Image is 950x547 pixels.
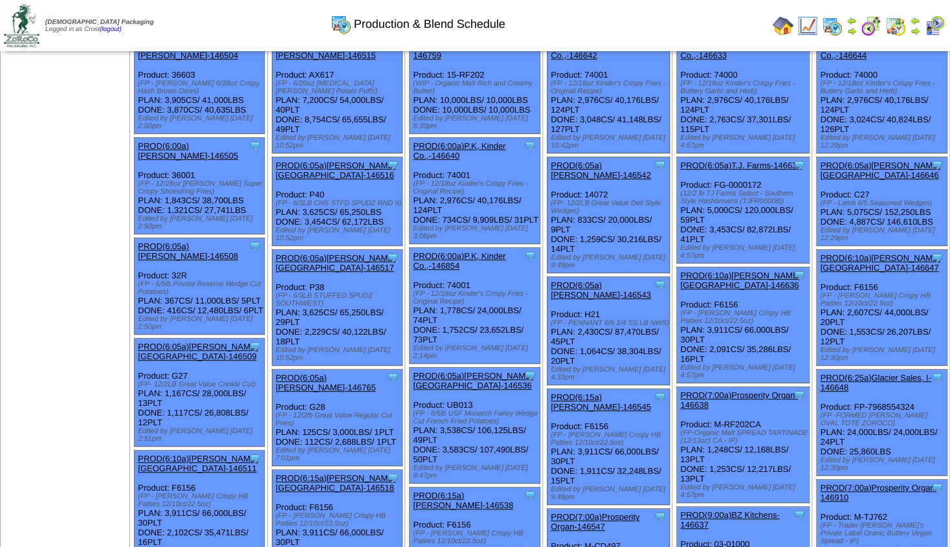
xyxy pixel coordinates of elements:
img: Tooltip [931,371,944,384]
img: calendarprod.gif [331,14,351,34]
div: (FP - 12/2lb Great Value Regular Cut Fries) [276,412,402,427]
div: Product: C27 PLAN: 5,075CS / 152,250LBS DONE: 4,887CS / 146,610LBS [817,157,947,246]
div: Product: FG-0000172 PLAN: 5,000CS / 120,000LBS / 59PLT DONE: 3,453CS / 82,872LBS / 41PLT [677,157,810,263]
div: (FP - Lamb 6/5 Seasoned Wedges) [820,199,946,207]
div: Edited by [PERSON_NAME] [DATE] 12:29pm [820,134,946,150]
img: Tooltip [654,159,667,172]
a: PROD(6:00a)[PERSON_NAME]-146505 [138,141,238,161]
div: (FP - [PERSON_NAME] Crispy HB Patties 12/10ct/22.5oz) [413,530,539,545]
div: Edited by [PERSON_NAME] [DATE] 12:30pm [820,346,946,362]
img: Tooltip [524,249,536,262]
div: Product: 32R PLAN: 367CS / 11,000LBS / 5PLT DONE: 416CS / 12,480LBS / 6PLT [135,238,265,335]
a: (logout) [100,26,122,33]
img: calendarprod.gif [822,16,843,36]
div: (FP - 6/3LB STUFFED SPUDZ SOUTHWEST) [276,292,402,307]
img: Tooltip [249,452,261,465]
a: PROD(6:10a)[PERSON_NAME][GEOGRAPHIC_DATA]-146511 [138,454,258,473]
img: Tooltip [654,278,667,291]
div: Edited by [PERSON_NAME] [DATE] 9:47pm [413,464,539,480]
div: (FP - 12/18oz Kinder's Crispy Fries - Original Recipe) [413,290,539,306]
img: calendarinout.gif [885,16,906,36]
div: Product: 36603 PLAN: 3,905CS / 41,000LBS DONE: 3,870CS / 40,635LBS [135,38,265,134]
img: Tooltip [654,390,667,403]
img: Tooltip [249,240,261,252]
a: PROD(6:00a)P.K, Kinder Co.,-146854 [413,251,505,271]
img: arrowright.gif [910,26,920,36]
div: (FP - 12/28oz [PERSON_NAME] Super Crispy Shoestring Fries) [138,180,264,195]
div: Edited by [PERSON_NAME] [DATE] 2:50pm [138,115,264,130]
div: Product: 74001 PLAN: 2,976CS / 40,176LBS / 124PLT DONE: 734CS / 9,909LBS / 31PLT [410,138,540,244]
div: Edited by [PERSON_NAME] [DATE] 12:30pm [820,456,946,472]
div: Product: UB013 PLAN: 3,538CS / 106,125LBS / 49PLT DONE: 3,583CS / 107,490LBS / 50PLT [410,368,540,484]
img: zoroco-logo-small.webp [4,4,39,47]
img: line_graph.gif [797,16,818,36]
a: PROD(6:05a)[PERSON_NAME]-146508 [138,241,238,261]
img: Tooltip [386,159,399,172]
img: Tooltip [793,269,806,282]
img: Tooltip [386,471,399,484]
div: Edited by [PERSON_NAME] [DATE] 9:49pm [551,254,669,269]
a: PROD(6:00a)P.K, Kinder Co.,-146640 [413,141,505,161]
a: PROD(6:05a)[PERSON_NAME]-146542 [551,161,651,180]
div: Product: F6156 PLAN: 3,911CS / 66,000LBS / 30PLT DONE: 2,091CS / 35,286LBS / 16PLT [677,267,810,383]
div: Product: P38 PLAN: 3,625CS / 65,250LBS / 29PLT DONE: 2,229CS / 40,122LBS / 18PLT [272,250,402,366]
img: Tooltip [249,340,261,353]
div: (FP - 12/18oz Kinder's Crispy Fries - Original Recipe) [551,80,669,95]
div: Product: 36001 PLAN: 1,843CS / 38,700LBS DONE: 1,321CS / 27,741LBS [135,138,265,234]
img: Tooltip [931,481,944,494]
div: Product: 74001 PLAN: 2,976CS / 40,176LBS / 124PLT DONE: 3,048CS / 41,148LBS / 127PLT [547,38,669,153]
div: Product: F6156 PLAN: 3,911CS / 66,000LBS / 30PLT DONE: 1,911CS / 32,248LBS / 15PLT [547,389,669,505]
a: PROD(7:00a)Prosperity Organ-146910 [820,483,937,502]
div: (FP - [PERSON_NAME] Crispy HB Patties 12/10ct/22.5oz) [138,493,264,508]
img: Tooltip [793,159,806,172]
div: (FP-Organic Melt SPREAD TARTINADE (12/13oz) CA - IP) [680,429,809,445]
div: (FP - 12/18oz Kinder's Crispy Fries - Buttery Garlic and Herb) [680,80,809,95]
div: Product: 15-RF202 PLAN: 10,000LBS / 10,000LBS DONE: 10,000LBS / 10,000LBS [410,38,540,134]
div: Edited by [PERSON_NAME] [DATE] 2:51pm [138,427,264,443]
img: home.gif [773,16,793,36]
div: Edited by [PERSON_NAME] [DATE] 10:52pm [276,346,402,362]
div: Product: G28 PLAN: 125CS / 3,000LBS / 1PLT DONE: 112CS / 2,688LBS / 1PLT [272,370,402,466]
span: Logged in as Crost [45,19,153,33]
a: PROD(6:05a)T.J. Farms-146635 [680,161,801,170]
img: Tooltip [931,159,944,172]
div: Product: M-RF202CA PLAN: 1,248CS / 12,168LBS / 13PLT DONE: 1,253CS / 12,217LBS / 13PLT [677,387,810,503]
a: PROD(6:05a)[PERSON_NAME][GEOGRAPHIC_DATA]-146516 [276,161,396,180]
div: (FP - [PERSON_NAME] Crispy HB Patties 12/10ct/22.5oz) [276,512,402,528]
img: Tooltip [386,371,399,384]
div: (WIP - Organic Melt Rich and Creamy Butter) [413,80,539,95]
div: Edited by [PERSON_NAME] [DATE] 7:01pm [276,447,402,462]
div: Edited by [PERSON_NAME] [DATE] 8:30pm [413,115,539,130]
div: (FP - 6/5lb USF Monarch Fancy Wedge Cut French Fried Potatoes) [413,410,539,425]
img: Tooltip [524,139,536,152]
div: (FP - [PERSON_NAME] Crispy HB Patties 12/10ct/22.5oz) [551,431,669,447]
div: Edited by [PERSON_NAME] [DATE] 3:06pm [413,225,539,240]
div: Product: AX617 PLAN: 7,200CS / 54,000LBS / 40PLT DONE: 8,754CS / 65,655LBS / 49PLT [272,38,402,153]
a: PROD(6:05a)[PERSON_NAME]-146765 [276,373,376,392]
div: (FP - 12/18oz Kinder's Crispy Fries - Original Recipe) [413,180,539,195]
div: Product: 74000 PLAN: 2,976CS / 40,176LBS / 124PLT DONE: 3,024CS / 40,824LBS / 126PLT [817,38,947,153]
div: Edited by [PERSON_NAME] [DATE] 4:33pm [551,366,669,381]
a: PROD(6:05a)[PERSON_NAME][GEOGRAPHIC_DATA]-146536 [413,371,533,390]
div: (FP - [PERSON_NAME] Crispy HB Patties 12/10ct/22.5oz) [820,292,946,307]
div: (FP - 6/5lb Private Reserve Wedge Cut Potatoes) [138,280,264,296]
img: Tooltip [249,139,261,152]
div: Product: F6156 PLAN: 2,607CS / 44,000LBS / 20PLT DONE: 1,553CS / 26,207LBS / 12PLT [817,250,947,366]
a: PROD(6:10a)[PERSON_NAME][GEOGRAPHIC_DATA]-146636 [680,271,801,290]
img: calendarcustomer.gif [924,16,945,36]
div: Edited by [PERSON_NAME] [DATE] 2:50pm [138,215,264,230]
div: (FP - 12/18oz Kinder's Crispy Fries - Buttery Garlic and Herb) [820,80,946,95]
div: Product: P40 PLAN: 3,625CS / 65,250LBS DONE: 3,454CS / 62,172LBS [272,157,402,246]
div: (FP - PENNANT 6/6 1/4 SS LB NWS) [551,319,669,327]
div: Product: 74001 PLAN: 1,778CS / 24,000LBS / 74PLT DONE: 1,752CS / 23,652LBS / 73PLT [410,248,540,364]
div: Product: 74000 PLAN: 2,976CS / 40,176LBS / 124PLT DONE: 2,763CS / 37,301LBS / 115PLT [677,38,810,153]
a: PROD(6:05a)[PERSON_NAME][GEOGRAPHIC_DATA]-146646 [820,161,940,180]
div: Edited by [PERSON_NAME] [DATE] 9:49pm [551,486,669,501]
div: Edited by [PERSON_NAME] [DATE] 10:42pm [551,134,669,150]
img: Tooltip [524,369,536,382]
div: Product: G27 PLAN: 1,167CS / 28,000LBS / 13PLT DONE: 1,117CS / 26,808LBS / 12PLT [135,339,265,447]
img: Tooltip [386,251,399,264]
span: [DEMOGRAPHIC_DATA] Packaging [45,19,153,26]
div: (FP - 6/3LB CHS STFD SPUDZ RND 9) [276,199,402,207]
div: (12/2 lb TJ Farms Select - Southern Style Hashbrowns (TJFR00008)) [680,190,809,205]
